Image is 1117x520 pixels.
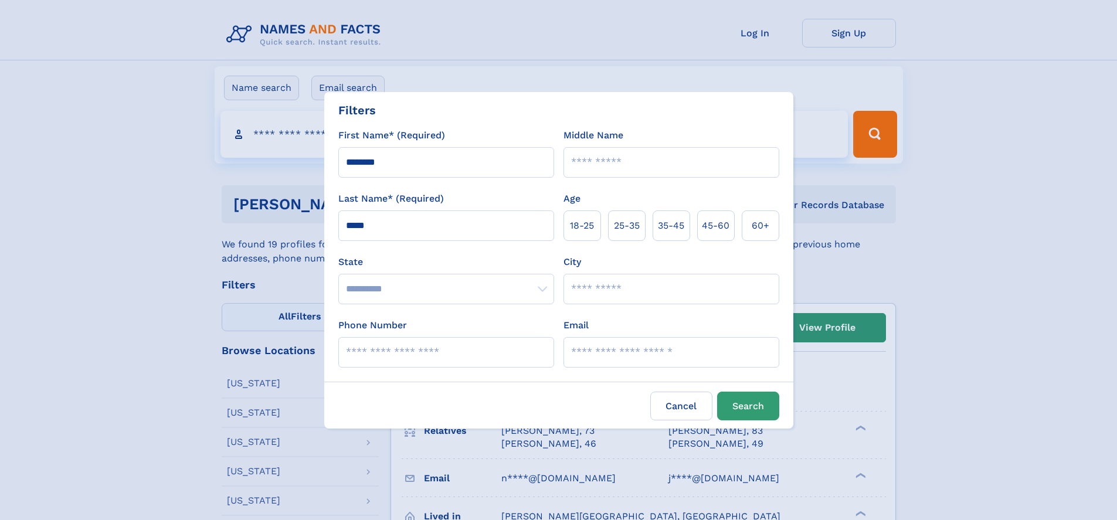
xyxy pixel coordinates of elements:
span: 45‑60 [702,219,729,233]
label: City [563,255,581,269]
label: Last Name* (Required) [338,192,444,206]
label: State [338,255,554,269]
span: 25‑35 [614,219,640,233]
label: First Name* (Required) [338,128,445,142]
span: 60+ [752,219,769,233]
span: 18‑25 [570,219,594,233]
label: Email [563,318,589,332]
label: Phone Number [338,318,407,332]
label: Age [563,192,580,206]
button: Search [717,392,779,420]
label: Cancel [650,392,712,420]
label: Middle Name [563,128,623,142]
span: 35‑45 [658,219,684,233]
div: Filters [338,101,376,119]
